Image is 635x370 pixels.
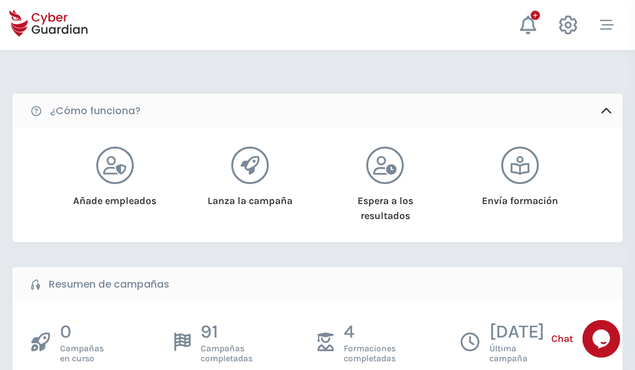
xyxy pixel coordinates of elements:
[50,104,141,119] b: ¿Cómo funciona?
[60,320,104,344] p: 0
[531,11,540,20] div: +
[489,320,544,344] p: [DATE]
[334,184,437,223] div: Espera a los resultados
[201,344,252,364] span: Campañas completadas
[344,320,396,344] p: 4
[344,344,396,364] span: Formaciones completadas
[551,331,573,346] span: Chat
[63,184,166,208] div: Añade empleados
[49,277,169,292] b: Resumen de campañas
[60,344,104,364] span: Campañas en curso
[198,184,301,208] div: Lanza la campaña
[201,320,252,344] p: 91
[582,320,622,358] iframe: chat widget
[469,184,572,208] div: Envía formación
[489,344,544,364] span: Última campaña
